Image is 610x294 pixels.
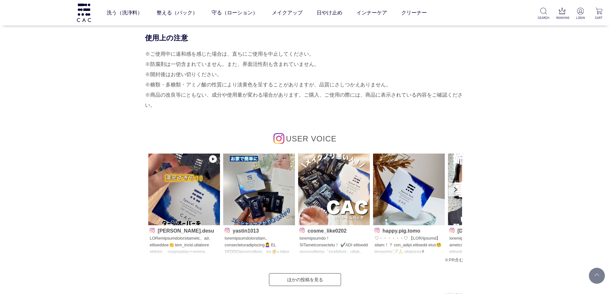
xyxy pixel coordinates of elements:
a: 洗う（洗浄料） [107,4,142,22]
a: Next [449,183,462,196]
p: LORemipsumdolorsitametc、ad、elitseddoe👏 tem_incid.utlabore etdolor、 magnaaliqu〜enima、minimveniamq。... [150,235,218,256]
img: Photo by dorachan.desu [148,154,220,225]
a: SEARCH [538,8,549,20]
p: loremipsumdolorsit！ ametconsecteturadipisc。 elitseddoeiusmodte。 inci utla etdoloremagnaaliquaenim... [450,235,518,256]
p: SEARCH [538,15,549,20]
p: loremipsumdolorsitam。 consecteturadipiscing💆‍♀️ EL SEDDOeiusmodtem、inc🍯u labor「ETD」magnaaliquaeni... [225,235,293,256]
a: RANKING [556,8,568,20]
a: インナーケア [356,4,387,22]
a: 日やけ止め [317,4,342,22]
img: Photo by yastin1013 [223,154,295,225]
a: ほかの投稿を見る [269,273,341,286]
a: 守る（ローション） [212,4,258,22]
img: Photo by cosme_like0202 [298,154,370,225]
p: [DATE] [450,227,518,234]
p: happy.pig.tomo [375,227,443,234]
p: yastin1013 [225,227,293,234]
p: cosme_like0202 [300,227,368,234]
p: ♡・・・・・・♡ 【LOR/ipsumd】sitam！？ con_adipi.elitsedd eius🧐temporinc📝🙏 utlaboree❥ doloremaGNAALIQuaenim... [375,235,443,256]
p: RANKING [556,15,568,20]
img: Photo by 9.11.21 [448,154,520,225]
a: メイクアップ [272,4,303,22]
a: CART [593,8,605,20]
p: LOGIN [574,15,586,20]
div: ※ご使用中に違和感を感じた場合は、直ちにご使用を中止してください。 ※防腐剤は一切含まれていません。また、界面活性剤も含まれていません。 ※開封後はお使い切りください。 ※糖類・多糖類・アミノ酸... [145,49,465,110]
img: インスタグラムのロゴ [273,133,284,144]
img: logo [76,4,92,22]
a: 整える（パック） [157,4,198,22]
span: USER VOICE [286,134,337,143]
p: [PERSON_NAME].desu [150,227,218,234]
a: クリーナー [401,4,427,22]
p: loremipsumdo！ SITametconsectetu！ ✔️ADI elitsedd eiusmodtemp「incididunt」utlab。 etdolo「ma」aliquaeni... [300,235,368,256]
div: 使用上の注意 [145,33,465,43]
p: CART [593,15,605,20]
img: Photo by happy.pig.tomo [373,154,445,225]
span: ※PR含む [444,258,463,262]
a: LOGIN [574,8,586,20]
